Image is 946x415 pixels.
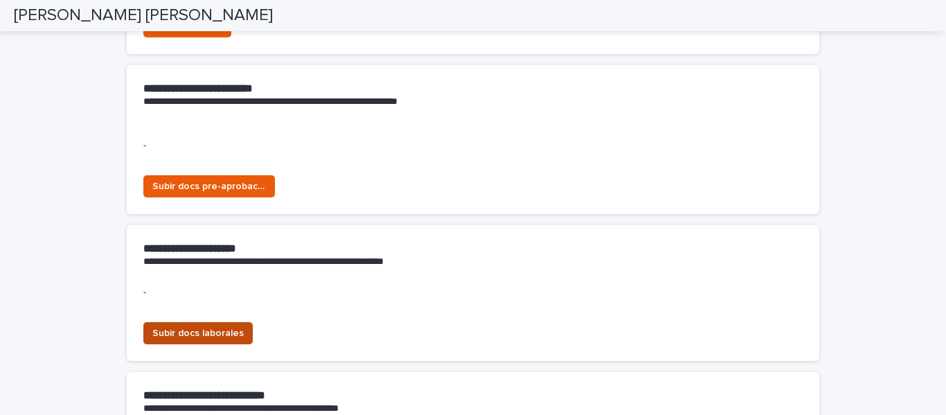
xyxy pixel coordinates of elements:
button: Subir docs pre-aprobación [143,175,275,197]
p: - [143,139,803,153]
button: Subir docs laborales [143,322,253,344]
p: - [143,285,352,300]
span: Subir docs pre-aprobación [152,179,266,193]
h2: [PERSON_NAME] [PERSON_NAME] [14,6,273,26]
span: Subir docs laborales [152,326,244,340]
